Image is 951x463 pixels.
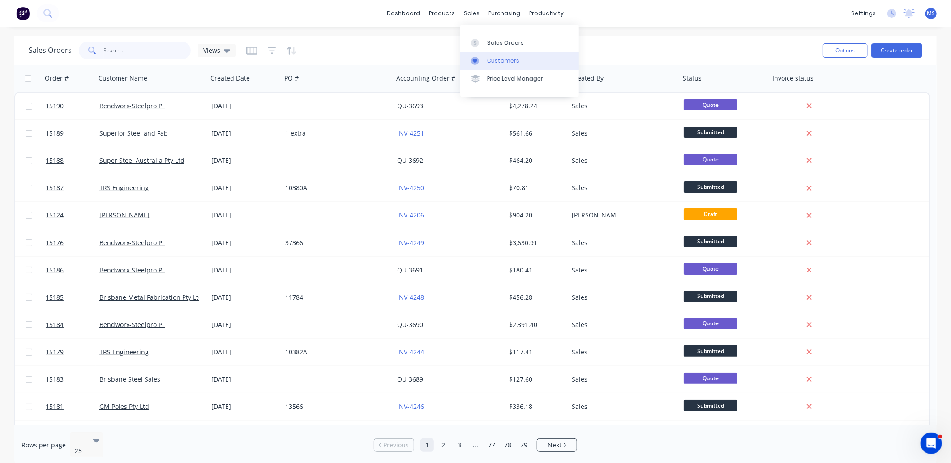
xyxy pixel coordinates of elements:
[29,46,72,55] h1: Sales Orders
[509,348,562,357] div: $117.41
[397,348,424,356] a: INV-4244
[99,129,168,137] a: Superior Steel and Fab
[487,75,543,83] div: Price Level Manager
[99,348,149,356] a: TRS Engineering
[99,293,202,302] a: Brisbane Metal Fabrication Pty Ltd
[285,348,385,357] div: 10382A
[684,181,737,192] span: Submitted
[509,129,562,138] div: $561.66
[203,46,220,55] span: Views
[397,375,423,383] a: QU-3689
[46,311,99,338] a: 15184
[684,291,737,302] span: Submitted
[46,93,99,119] a: 15190
[397,156,423,165] a: QU-3692
[525,7,569,20] div: productivity
[211,156,278,165] div: [DATE]
[397,102,423,110] a: QU-3693
[99,320,165,329] a: Bendworx-Steelpro PL
[509,102,562,110] div: $4,278.24
[285,129,385,138] div: 1 extra
[684,400,737,411] span: Submitted
[683,74,702,83] div: Status
[823,43,868,58] button: Options
[211,293,278,302] div: [DATE]
[46,339,99,365] a: 15179
[485,438,498,452] a: Page 77
[396,74,455,83] div: Accounting Order #
[572,183,671,192] div: Sales
[46,120,99,147] a: 15189
[99,266,165,274] a: Bendworx-Steelpro PL
[517,438,531,452] a: Page 79
[99,375,160,383] a: Brisbane Steel Sales
[420,438,434,452] a: Page 1 is your current page
[509,183,562,192] div: $70.81
[684,154,737,165] span: Quote
[572,129,671,138] div: Sales
[572,156,671,165] div: Sales
[46,284,99,311] a: 15185
[99,211,150,219] a: [PERSON_NAME]
[684,263,737,274] span: Quote
[469,438,482,452] a: Jump forward
[46,238,64,247] span: 15176
[46,402,64,411] span: 15181
[397,402,424,411] a: INV-4246
[370,438,581,452] ul: Pagination
[460,70,579,88] a: Price Level Manager
[99,74,147,83] div: Customer Name
[509,156,562,165] div: $464.20
[46,293,64,302] span: 15185
[571,74,604,83] div: Created By
[927,9,935,17] span: MS
[285,293,385,302] div: 11784
[921,433,942,454] iframe: Intercom live chat
[16,7,30,20] img: Factory
[397,238,424,247] a: INV-4249
[684,127,737,138] span: Submitted
[437,438,450,452] a: Page 2
[383,7,425,20] a: dashboard
[487,39,524,47] div: Sales Orders
[397,266,423,274] a: QU-3691
[684,373,737,384] span: Quote
[46,129,64,138] span: 15189
[99,102,165,110] a: Bendworx-Steelpro PL
[46,348,64,357] span: 15179
[509,402,562,411] div: $336.18
[46,229,99,256] a: 15176
[572,402,671,411] div: Sales
[284,74,299,83] div: PO #
[46,375,64,384] span: 15183
[99,183,149,192] a: TRS Engineering
[572,211,671,220] div: [PERSON_NAME]
[572,375,671,384] div: Sales
[397,211,424,219] a: INV-4206
[46,174,99,201] a: 15187
[453,438,466,452] a: Page 3
[509,293,562,302] div: $456.28
[684,345,737,357] span: Submitted
[211,183,278,192] div: [DATE]
[211,238,278,247] div: [DATE]
[211,211,278,220] div: [DATE]
[509,211,562,220] div: $904.20
[211,129,278,138] div: [DATE]
[501,438,514,452] a: Page 78
[397,183,424,192] a: INV-4250
[99,156,184,165] a: Super Steel Australia Pty Ltd
[285,402,385,411] div: 13566
[211,320,278,329] div: [DATE]
[425,7,460,20] div: products
[99,238,165,247] a: Bendworx-Steelpro PL
[572,238,671,247] div: Sales
[211,375,278,384] div: [DATE]
[397,129,424,137] a: INV-4251
[99,402,149,411] a: GM Poles Pty Ltd
[285,238,385,247] div: 37366
[46,183,64,192] span: 15187
[460,52,579,70] a: Customers
[572,348,671,357] div: Sales
[210,74,250,83] div: Created Date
